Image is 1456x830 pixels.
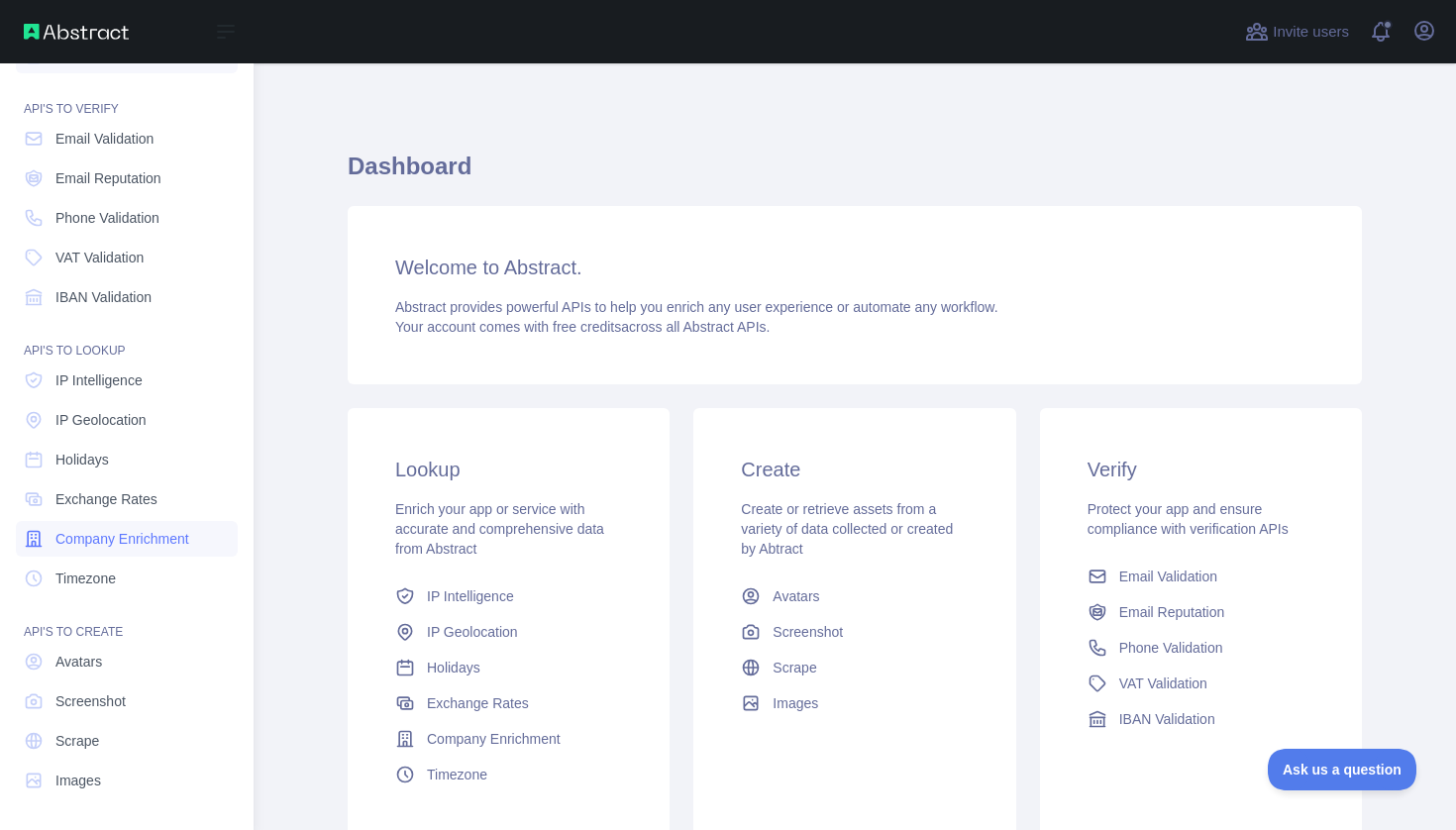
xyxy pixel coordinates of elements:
[427,622,518,642] span: IP Geolocation
[24,24,129,40] img: Abstract API
[55,691,126,711] span: Screenshot
[387,650,630,685] a: Holidays
[1080,594,1322,630] a: Email Reputation
[395,319,770,335] span: Your account comes with across all Abstract APIs.
[16,121,238,156] a: Email Validation
[16,240,238,275] a: VAT Validation
[427,693,529,713] span: Exchange Rates
[395,254,1314,281] h3: Welcome to Abstract.
[16,363,238,398] a: IP Intelligence
[55,731,99,751] span: Scrape
[773,586,819,606] span: Avatars
[55,248,144,267] span: VAT Validation
[55,410,147,430] span: IP Geolocation
[55,168,161,188] span: Email Reputation
[55,287,152,307] span: IBAN Validation
[16,481,238,517] a: Exchange Rates
[16,279,238,315] a: IBAN Validation
[1119,709,1215,729] span: IBAN Validation
[16,319,238,359] div: API'S TO LOOKUP
[1080,666,1322,701] a: VAT Validation
[1119,567,1217,586] span: Email Validation
[427,658,480,677] span: Holidays
[1119,674,1207,693] span: VAT Validation
[395,299,998,315] span: Abstract provides powerful APIs to help you enrich any user experience or automate any workflow.
[427,729,561,749] span: Company Enrichment
[387,685,630,721] a: Exchange Rates
[427,586,514,606] span: IP Intelligence
[1088,501,1289,537] span: Protect your app and ensure compliance with verification APIs
[16,763,238,798] a: Images
[395,501,604,557] span: Enrich your app or service with accurate and comprehensive data from Abstract
[773,658,816,677] span: Scrape
[1088,456,1314,483] h3: Verify
[16,200,238,236] a: Phone Validation
[553,319,621,335] span: free credits
[1080,630,1322,666] a: Phone Validation
[16,77,238,117] div: API'S TO VERIFY
[16,160,238,196] a: Email Reputation
[16,442,238,477] a: Holidays
[16,561,238,596] a: Timezone
[395,456,622,483] h3: Lookup
[1119,638,1223,658] span: Phone Validation
[387,757,630,792] a: Timezone
[16,402,238,438] a: IP Geolocation
[741,501,953,557] span: Create or retrieve assets from a variety of data collected or created by Abtract
[1268,749,1416,790] iframe: Toggle Customer Support
[16,644,238,679] a: Avatars
[55,208,159,228] span: Phone Validation
[387,614,630,650] a: IP Geolocation
[55,569,116,588] span: Timezone
[733,578,976,614] a: Avatars
[1080,559,1322,594] a: Email Validation
[55,771,101,790] span: Images
[387,578,630,614] a: IP Intelligence
[733,685,976,721] a: Images
[16,723,238,759] a: Scrape
[55,370,143,390] span: IP Intelligence
[733,614,976,650] a: Screenshot
[773,693,818,713] span: Images
[55,129,154,149] span: Email Validation
[348,151,1362,198] h1: Dashboard
[387,721,630,757] a: Company Enrichment
[55,450,109,469] span: Holidays
[1080,701,1322,737] a: IBAN Validation
[55,529,189,549] span: Company Enrichment
[55,489,157,509] span: Exchange Rates
[16,683,238,719] a: Screenshot
[1241,16,1353,48] button: Invite users
[55,652,102,672] span: Avatars
[16,521,238,557] a: Company Enrichment
[1273,21,1349,44] span: Invite users
[773,622,843,642] span: Screenshot
[733,650,976,685] a: Scrape
[741,456,968,483] h3: Create
[1119,602,1225,622] span: Email Reputation
[16,600,238,640] div: API'S TO CREATE
[427,765,487,784] span: Timezone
